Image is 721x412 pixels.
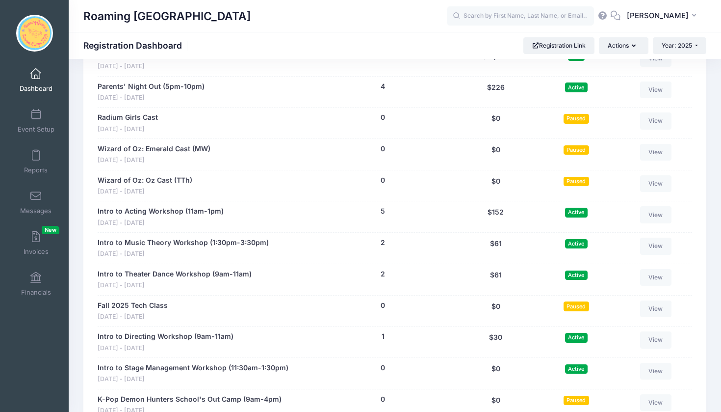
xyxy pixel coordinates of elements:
span: [DATE] - [DATE] [98,312,168,322]
button: 0 [381,175,385,186]
span: Reports [24,166,48,174]
span: Active [565,239,588,248]
span: Messages [20,207,51,215]
a: View [640,206,671,223]
div: $152 [454,206,538,227]
a: View [640,269,671,286]
button: 0 [381,144,385,154]
span: Active [565,82,588,92]
div: $0 [454,363,538,384]
button: 2 [381,238,385,248]
div: $10,442 [454,50,538,71]
div: $61 [454,269,538,290]
a: View [640,112,671,129]
button: 1 [382,331,385,342]
span: Paused [564,145,589,155]
a: K-Pop Demon Hunters School's Out Camp (9am-4pm) [98,394,282,405]
a: Reports [13,144,59,179]
button: [PERSON_NAME] [620,5,706,27]
span: [DATE] - [DATE] [98,281,252,290]
a: View [640,144,671,161]
button: 0 [381,363,385,373]
a: Intro to Directing Workshop (9am-11am) [98,331,233,342]
span: Paused [564,177,589,186]
button: 0 [381,112,385,123]
button: Year: 2025 [653,37,706,54]
button: Actions [599,37,648,54]
a: View [640,238,671,254]
span: New [42,226,59,234]
div: $0 [454,301,538,322]
span: Paused [564,114,589,123]
button: 5 [381,206,385,217]
a: Messages [13,185,59,220]
span: Dashboard [20,84,52,93]
span: [PERSON_NAME] [627,10,689,21]
span: Event Setup [18,125,54,134]
a: View [640,331,671,348]
a: Fall 2025 Tech Class [98,301,168,311]
span: Active [565,333,588,342]
a: Event Setup [13,104,59,138]
span: [DATE] - [DATE] [98,93,205,103]
div: $0 [454,112,538,134]
a: Intro to Theater Dance Workshop (9am-11am) [98,269,252,279]
a: Intro to Music Theory Workshop (1:30pm-3:30pm) [98,238,269,248]
span: [DATE] - [DATE] [98,249,269,259]
a: InvoicesNew [13,226,59,260]
a: Intro to Acting Workshop (11am-1pm) [98,206,224,217]
span: Financials [21,288,51,297]
button: 2 [381,269,385,279]
a: Radium Girls Cast [98,112,158,123]
button: 0 [381,301,385,311]
div: $30 [454,331,538,353]
div: $61 [454,238,538,259]
span: [DATE] - [DATE] [98,156,210,165]
a: Financials [13,267,59,301]
span: Active [565,271,588,280]
a: Registration Link [523,37,594,54]
span: [DATE] - [DATE] [98,125,158,134]
img: Roaming Gnome Theatre [16,15,53,52]
a: Parents' Night Out (5pm-10pm) [98,82,205,92]
h1: Roaming [GEOGRAPHIC_DATA] [83,5,251,27]
span: [DATE] - [DATE] [98,219,224,228]
a: View [640,301,671,317]
h1: Registration Dashboard [83,40,190,51]
a: View [640,394,671,411]
input: Search by First Name, Last Name, or Email... [447,6,594,26]
span: Paused [564,396,589,405]
div: $0 [454,144,538,165]
span: Paused [564,302,589,311]
span: [DATE] - [DATE] [98,62,248,71]
div: $0 [454,175,538,196]
button: 0 [381,394,385,405]
a: View [640,363,671,380]
a: Dashboard [13,63,59,97]
a: Wizard of Oz: Emerald Cast (MW) [98,144,210,154]
span: Active [565,208,588,217]
a: Intro to Stage Management Workshop (11:30am-1:30pm) [98,363,288,373]
span: [DATE] - [DATE] [98,187,192,196]
a: View [640,82,671,98]
a: View [640,175,671,192]
button: 4 [381,82,385,92]
div: $226 [454,82,538,103]
a: Wizard of Oz: Oz Cast (TTh) [98,175,192,186]
span: Active [565,364,588,374]
span: Invoices [24,247,49,256]
span: Year: 2025 [662,42,692,49]
span: [DATE] - [DATE] [98,375,288,384]
span: [DATE] - [DATE] [98,344,233,353]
